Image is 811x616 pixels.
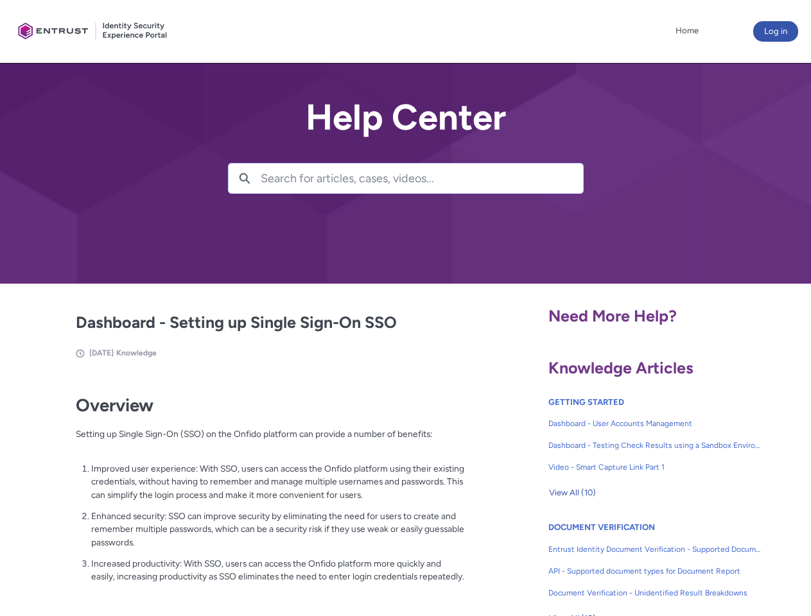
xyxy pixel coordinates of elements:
li: Knowledge [116,347,157,359]
a: Dashboard - User Accounts Management [548,413,762,434]
a: Dashboard - Testing Check Results using a Sandbox Environment [548,434,762,456]
a: Home [672,21,702,40]
p: Improved user experience: With SSO, users can access the Onfido platform using their existing cre... [91,462,465,502]
h2: Help Center [228,98,584,137]
span: Dashboard - Testing Check Results using a Sandbox Environment [548,440,762,451]
span: Knowledge Articles [548,358,693,377]
span: Need More Help? [548,306,677,325]
span: [DATE] [89,348,114,357]
input: Search for articles, cases, videos... [261,164,583,193]
h2: Dashboard - Setting up Single Sign-On SSO [76,311,465,335]
span: View All (10) [549,483,596,502]
a: GETTING STARTED [548,397,624,407]
strong: Overview [76,395,153,416]
p: Setting up Single Sign-On (SSO) on the Onfido platform can provide a number of benefits: [76,427,465,454]
button: Log in [753,21,798,42]
span: Dashboard - User Accounts Management [548,418,762,429]
button: View All (10) [548,483,597,503]
span: Video - Smart Capture Link Part 1 [548,461,762,473]
a: Video - Smart Capture Link Part 1 [548,456,762,478]
button: Search [229,164,261,193]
